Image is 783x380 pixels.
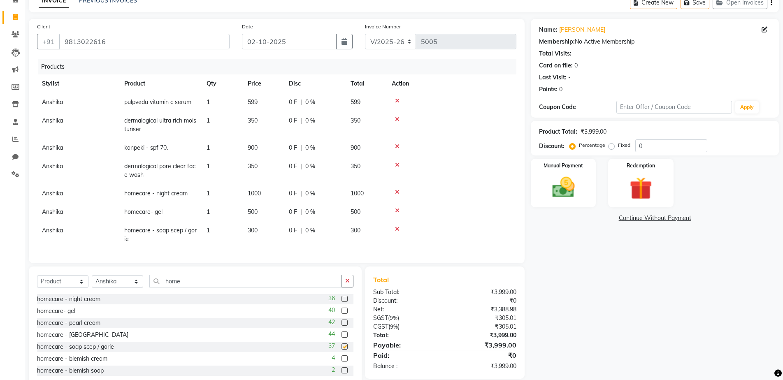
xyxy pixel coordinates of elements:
[248,227,258,234] span: 300
[37,355,107,363] div: homecare - blemish cream
[124,162,195,178] span: dermalogical pore clear face wash
[305,98,315,107] span: 0 %
[445,340,523,350] div: ₹3,999.00
[248,117,258,124] span: 350
[367,305,445,314] div: Net:
[445,288,523,297] div: ₹3,999.00
[59,34,230,49] input: Search by Name/Mobile/Email/Code
[124,208,163,215] span: homecare- gel
[559,25,605,34] a: [PERSON_NAME]
[539,61,573,70] div: Card on file:
[124,117,196,133] span: dermalogical ultra rich moisturiser
[305,144,315,152] span: 0 %
[623,174,659,202] img: _gift.svg
[328,330,335,338] span: 44
[539,37,575,46] div: Membership:
[289,226,297,235] span: 0 F
[207,227,210,234] span: 1
[351,144,360,151] span: 900
[248,162,258,170] span: 350
[390,323,398,330] span: 9%
[300,116,302,125] span: |
[300,162,302,171] span: |
[42,162,63,170] span: Anshika
[124,98,191,106] span: pulpveda vitamin c serum
[289,144,297,152] span: 0 F
[289,189,297,198] span: 0 F
[42,190,63,197] span: Anshika
[305,116,315,125] span: 0 %
[248,98,258,106] span: 599
[42,208,63,215] span: Anshika
[300,189,302,198] span: |
[207,208,210,215] span: 1
[579,141,605,149] label: Percentage
[289,116,297,125] span: 0 F
[532,214,777,222] a: Continue Without Payment
[207,144,210,151] span: 1
[37,343,114,351] div: homecare - soap scep / gorie
[284,74,346,93] th: Disc
[38,59,523,74] div: Products
[539,37,771,46] div: No Active Membership
[581,127,606,136] div: ₹3,999.00
[328,342,335,350] span: 37
[539,73,567,82] div: Last Visit:
[346,74,387,93] th: Total
[300,144,302,152] span: |
[544,162,583,169] label: Manual Payment
[37,366,104,375] div: homecare - blemish soap
[574,61,578,70] div: 0
[367,288,445,297] div: Sub Total:
[351,227,360,234] span: 300
[37,307,75,315] div: homecare- gel
[37,34,60,49] button: +91
[207,98,210,106] span: 1
[365,23,401,30] label: Invoice Number
[351,98,360,106] span: 599
[367,362,445,371] div: Balance :
[37,319,100,327] div: homecare - pearl cream
[149,275,342,287] input: Search or Scan
[367,350,445,360] div: Paid:
[248,208,258,215] span: 500
[445,350,523,360] div: ₹0
[289,162,297,171] span: 0 F
[248,144,258,151] span: 900
[300,208,302,216] span: |
[305,226,315,235] span: 0 %
[367,322,445,331] div: ( )
[42,117,63,124] span: Anshika
[445,297,523,305] div: ₹0
[373,276,392,284] span: Total
[332,366,335,374] span: 2
[351,190,364,197] span: 1000
[367,331,445,340] div: Total:
[300,98,302,107] span: |
[539,142,565,151] div: Discount:
[305,208,315,216] span: 0 %
[373,323,388,330] span: CGST
[568,73,571,82] div: -
[42,144,63,151] span: Anshika
[243,74,284,93] th: Price
[332,354,335,362] span: 4
[207,190,210,197] span: 1
[328,306,335,315] span: 40
[735,101,759,114] button: Apply
[445,314,523,322] div: ₹305.01
[616,101,732,114] input: Enter Offer / Coupon Code
[545,174,582,200] img: _cash.svg
[367,340,445,350] div: Payable:
[539,49,572,58] div: Total Visits:
[373,314,388,322] span: SGST
[367,314,445,322] div: ( )
[559,85,562,94] div: 0
[242,23,253,30] label: Date
[387,74,516,93] th: Action
[300,226,302,235] span: |
[390,315,397,321] span: 9%
[351,117,360,124] span: 350
[289,98,297,107] span: 0 F
[367,297,445,305] div: Discount:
